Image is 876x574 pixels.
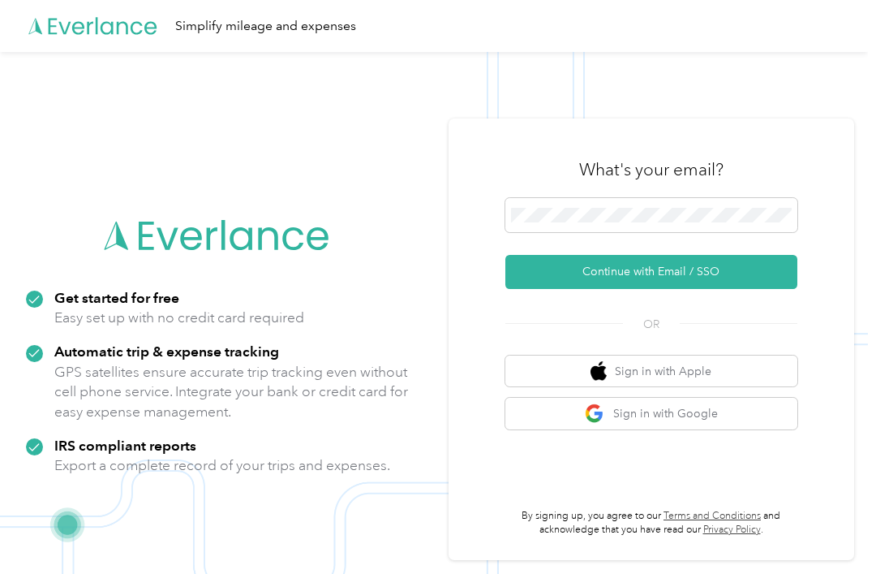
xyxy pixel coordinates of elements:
[623,316,680,333] span: OR
[54,455,390,476] p: Export a complete record of your trips and expenses.
[579,158,724,181] h3: What's your email?
[590,361,607,382] img: apple logo
[505,255,797,289] button: Continue with Email / SSO
[54,308,304,328] p: Easy set up with no credit card required
[505,356,797,387] button: apple logoSign in with Apple
[505,509,797,537] p: By signing up, you agree to our and acknowledge that you have read our .
[505,398,797,429] button: google logoSign in with Google
[585,404,605,424] img: google logo
[54,343,279,360] strong: Automatic trip & expense tracking
[663,510,761,522] a: Terms and Conditions
[54,289,179,306] strong: Get started for free
[703,524,761,536] a: Privacy Policy
[175,16,356,37] div: Simplify mileage and expenses
[54,362,409,422] p: GPS satellites ensure accurate trip tracking even without cell phone service. Integrate your bank...
[54,437,196,454] strong: IRS compliant reports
